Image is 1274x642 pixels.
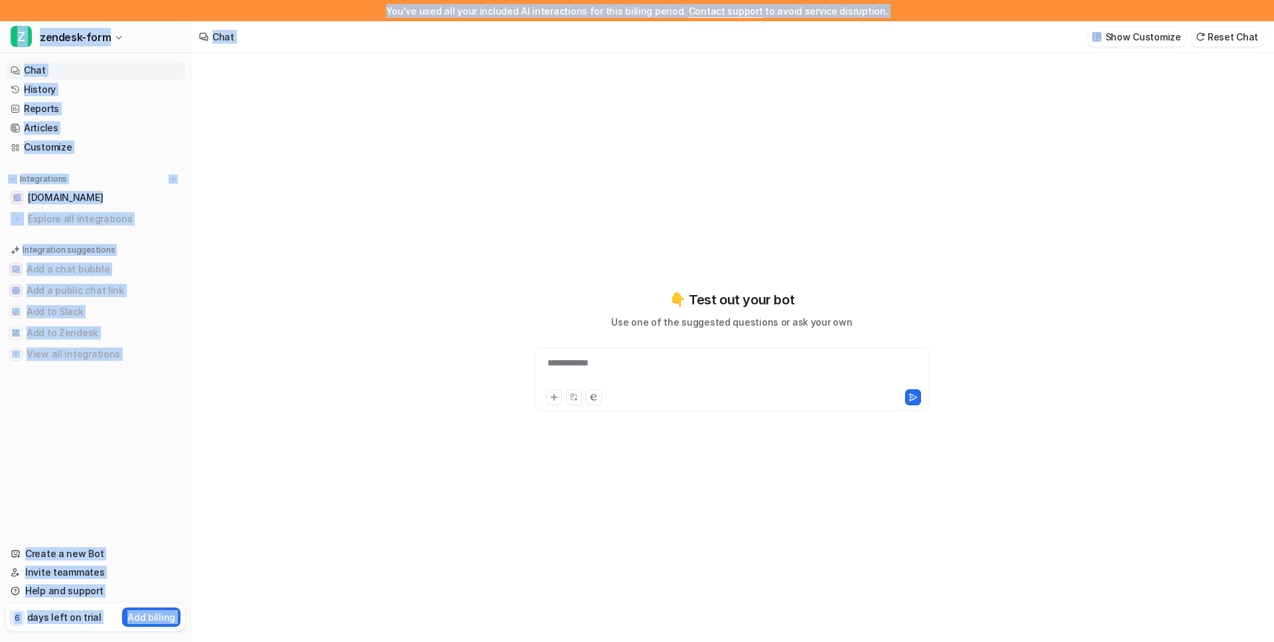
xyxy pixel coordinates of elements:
img: expand menu [8,174,17,184]
button: Add a public chat linkAdd a public chat link [5,280,185,301]
button: Add to SlackAdd to Slack [5,301,185,322]
p: Integration suggestions [23,244,115,256]
img: reset [1196,32,1205,42]
button: Integrations [5,172,71,186]
a: History [5,80,185,99]
a: Explore all integrations [5,210,185,228]
img: View all integrations [12,350,20,358]
span: zendesk-form [40,28,111,46]
a: Chat [5,61,185,80]
p: days left on trial [27,610,102,624]
p: Add billing [127,610,175,624]
button: Show Customize [1088,27,1186,46]
img: customize [1092,32,1101,42]
p: 👇 Test out your bot [670,290,794,310]
a: Reports [5,99,185,118]
button: View all integrationsView all integrations [5,344,185,365]
div: Chat [212,30,234,44]
a: www.plivo.com[DOMAIN_NAME] [5,188,185,207]
span: Z [11,26,32,47]
img: menu_add.svg [169,174,178,184]
button: Reset Chat [1192,27,1263,46]
img: Add to Slack [12,308,20,316]
span: Explore all integrations [28,208,180,229]
a: Help and support [5,582,185,600]
img: Add a chat bubble [12,265,20,273]
button: Add a chat bubbleAdd a chat bubble [5,259,185,280]
span: Contact support [689,5,763,17]
a: Articles [5,119,185,137]
span: [DOMAIN_NAME] [28,191,103,204]
p: Use one of the suggested questions or ask your own [611,315,852,329]
button: Add to ZendeskAdd to Zendesk [5,322,185,344]
img: Add a public chat link [12,287,20,294]
img: Add to Zendesk [12,329,20,337]
a: Invite teammates [5,563,185,582]
p: Integrations [20,174,67,184]
p: Show Customize [1105,30,1181,44]
img: explore all integrations [11,212,24,225]
a: Create a new Bot [5,545,185,563]
a: Customize [5,138,185,157]
p: 6 [15,612,20,624]
img: www.plivo.com [13,194,21,202]
button: Add billing [122,608,180,627]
